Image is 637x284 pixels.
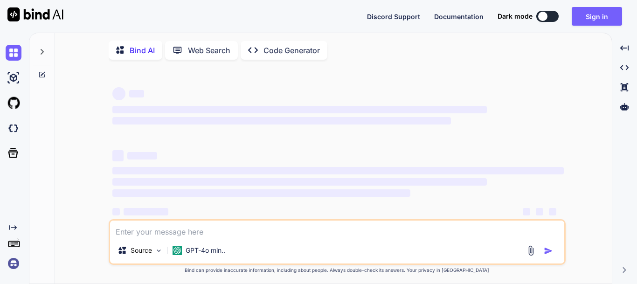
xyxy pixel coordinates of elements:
span: ‌ [124,208,168,215]
p: Source [131,246,152,255]
span: ‌ [112,208,120,215]
span: ‌ [112,178,487,186]
span: ‌ [523,208,530,215]
span: Documentation [434,13,484,21]
span: ‌ [112,189,410,197]
span: ‌ [112,106,487,113]
span: ‌ [127,152,157,159]
p: Bind AI [130,45,155,56]
button: Documentation [434,12,484,21]
img: GPT-4o mini [173,246,182,255]
span: ‌ [129,90,144,97]
button: Discord Support [367,12,420,21]
img: Pick Models [155,247,163,255]
img: darkCloudIdeIcon [6,120,21,136]
span: ‌ [112,117,451,125]
span: ‌ [549,208,556,215]
span: ‌ [112,150,124,161]
p: Code Generator [263,45,320,56]
img: icon [544,246,553,256]
p: Bind can provide inaccurate information, including about people. Always double-check its answers.... [109,267,566,274]
img: attachment [526,245,536,256]
span: Discord Support [367,13,420,21]
p: Web Search [188,45,230,56]
span: ‌ [112,87,125,100]
span: ‌ [112,167,564,174]
img: githubLight [6,95,21,111]
img: Bind AI [7,7,63,21]
button: Sign in [572,7,622,26]
img: signin [6,256,21,271]
img: chat [6,45,21,61]
span: Dark mode [498,12,533,21]
img: ai-studio [6,70,21,86]
span: ‌ [536,208,543,215]
p: GPT-4o min.. [186,246,225,255]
